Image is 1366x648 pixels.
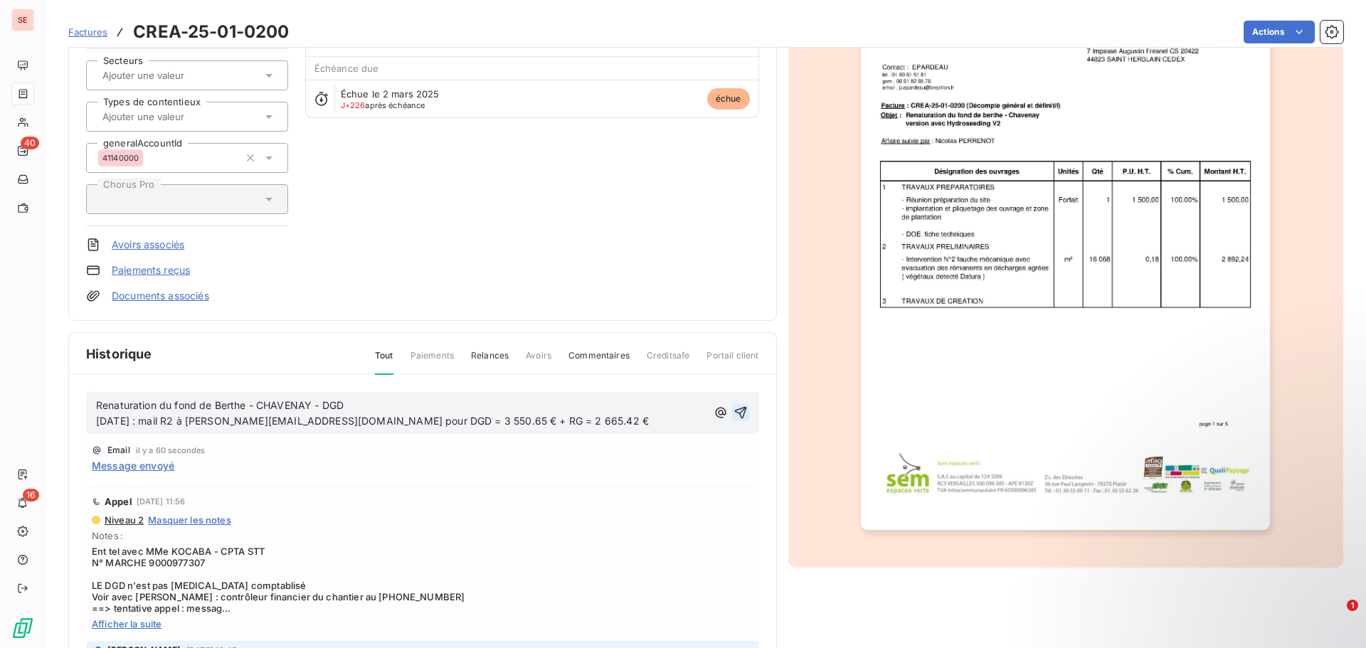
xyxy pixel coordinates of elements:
[68,25,107,39] a: Factures
[1318,600,1352,634] iframe: Intercom live chat
[112,263,190,277] a: Paiements reçus
[105,496,132,507] span: Appel
[86,344,152,363] span: Historique
[341,101,425,110] span: après échéance
[341,88,440,100] span: Échue le 2 mars 2025
[96,399,649,427] span: Renaturation du fond de Berthe - CHAVENAY - DGD [DATE] : mail R2 à [PERSON_NAME][EMAIL_ADDRESS][D...
[133,19,289,45] h3: CREA-25-01-0200
[148,514,231,526] span: Masquer les notes
[23,489,39,501] span: 16
[112,238,184,252] a: Avoirs associés
[92,458,174,473] span: Message envoyé
[411,349,454,373] span: Paiements
[101,110,244,123] input: Ajouter une valeur
[92,530,753,541] span: Notes :
[136,446,206,455] span: il y a 60 secondes
[526,349,551,373] span: Avoirs
[1244,21,1315,43] button: Actions
[375,349,393,375] span: Tout
[103,514,144,526] span: Niveau 2
[102,154,139,162] span: 41140000
[11,9,34,31] div: SE
[647,349,690,373] span: Creditsafe
[471,349,509,373] span: Relances
[92,546,753,614] span: Ent tel avec MMe KOCABA - CPTA STT N° MARCHE 9000977307 LE DGD n'est pas [MEDICAL_DATA] comptabli...
[568,349,630,373] span: Commentaires
[137,497,186,506] span: [DATE] 11:56
[706,349,758,373] span: Portail client
[21,137,39,149] span: 40
[107,446,130,455] span: Email
[1081,510,1366,610] iframe: Intercom notifications message
[11,617,34,639] img: Logo LeanPay
[68,26,107,38] span: Factures
[314,63,379,74] span: Échéance due
[341,100,366,110] span: J+226
[707,88,750,110] span: échue
[92,618,753,630] span: Afficher la suite
[1347,600,1358,611] span: 1
[112,289,209,303] a: Documents associés
[101,69,244,82] input: Ajouter une valeur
